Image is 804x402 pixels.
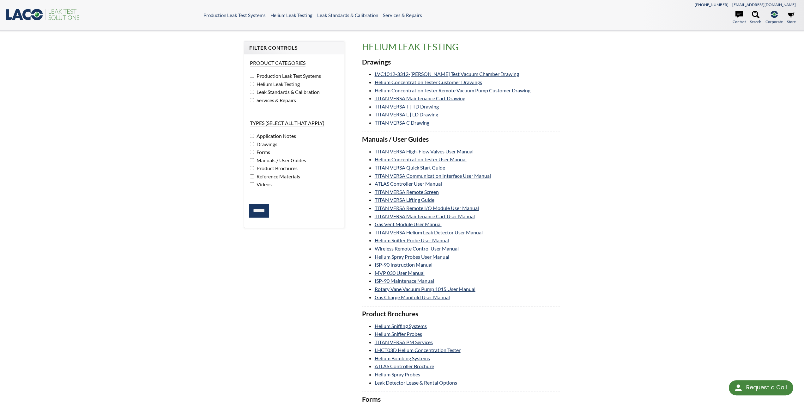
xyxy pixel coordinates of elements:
[375,95,465,101] a: TITAN VERSA Maintenance Cart Drawing
[765,19,783,25] span: Corporate
[270,12,312,18] a: Helium Leak Testing
[375,156,467,162] a: Helium Concentration Tester User Manual
[383,12,422,18] a: Services & Repairs
[250,142,254,146] input: Drawings
[375,245,459,251] a: Wireless Remote Control User Manual
[375,87,530,93] a: Helium Concentration Tester Remote Vacuum Pump Customer Drawing
[729,380,793,395] div: Request a Call
[787,11,796,25] a: Store
[375,262,432,268] a: ISP-90 Instruction Manual
[362,58,560,67] h3: Drawings
[250,82,254,86] input: Helium Leak Testing
[250,158,254,162] input: Manuals / User Guides
[250,98,254,102] input: Services & Repairs
[255,89,320,95] span: Leak Standards & Calibration
[375,254,449,260] a: Helium Spray Probes User Manual
[362,310,560,319] h3: Product Brochures
[203,12,266,18] a: Production Leak Test Systems
[375,111,438,117] a: TITAN VERSA L | LD Drawing
[375,205,479,211] a: TITAN VERSA Remote I/O Module User Manual
[733,383,743,393] img: round button
[255,73,321,79] span: Production Leak Test Systems
[375,347,461,353] a: LHCT03D Helium Concentration Tester
[250,166,254,170] input: Product Brochures
[375,339,433,345] a: TITAN VERSA PM Services
[255,173,300,179] span: Reference Materials
[362,41,459,52] span: translation missing: en.product_groups.Helium Leak Testing
[695,2,728,7] a: [PHONE_NUMBER]
[375,120,429,126] a: TITAN VERSA C Drawing
[375,237,449,243] a: Helium Sniffer Probe User Manual
[375,221,442,227] a: Gas Vent Module User Manual
[375,189,439,195] a: TITAN VERSA Remote Screen
[375,323,427,329] a: Helium Sniffing Systems
[375,380,457,386] a: Leak Detector Lease & Rental Options
[255,181,272,187] span: Videos
[255,81,300,87] span: Helium Leak Testing
[733,11,746,25] a: Contact
[375,278,434,284] a: ISP-90 Maintenace Manual
[255,141,277,147] span: Drawings
[750,11,761,25] a: Search
[255,97,296,103] span: Services & Repairs
[249,45,339,51] h4: Filter Controls
[375,148,474,154] a: TITAN VERSA High-Flow Valves User Manual
[250,182,254,186] input: Videos
[255,165,298,171] span: Product Brochures
[250,120,324,127] legend: Types (select all that apply)
[375,355,430,361] a: Helium Bombing Systems
[375,229,483,235] a: TITAN VERSA Helium Leak Detector User Manual
[250,74,254,78] input: Production Leak Test Systems
[375,331,422,337] a: Helium Sniffer Probes
[250,134,254,138] input: Application Notes
[375,197,434,203] a: TITAN VERSA Lifting Guide
[250,150,254,154] input: Forms
[375,286,475,292] a: Rotary Vane Vacuum Pump 1015 User Manual
[375,103,439,109] a: TITAN VERSA T | TD Drawing
[375,173,491,179] a: TITAN VERSA Communication Interface User Manual
[375,371,420,377] a: Helium Spray Probes
[375,79,482,85] a: Helium Concentration Tester Customer Drawings
[375,71,519,77] a: LVC1012-3312-[PERSON_NAME] Test Vacuum Chamber Drawing
[375,181,442,187] a: ATLAS Controller User Manual
[375,294,450,300] a: Gas Charge Manifold User Manual
[746,380,787,395] div: Request a Call
[362,135,560,144] h3: Manuals / User Guides
[375,363,434,369] a: ATLAS Controller Brochure
[250,59,305,67] legend: Product Categories
[317,12,378,18] a: Leak Standards & Calibration
[375,164,445,170] a: TITAN VERSA Quick Start Guide
[375,213,475,219] a: TITAN VERSA Maintenance Cart User Manual
[732,2,796,7] a: [EMAIL_ADDRESS][DOMAIN_NAME]
[250,90,254,94] input: Leak Standards & Calibration
[255,157,306,163] span: Manuals / User Guides
[255,149,270,155] span: Forms
[250,174,254,178] input: Reference Materials
[255,133,296,139] span: Application Notes
[375,270,425,276] a: MVP 030 User Manual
